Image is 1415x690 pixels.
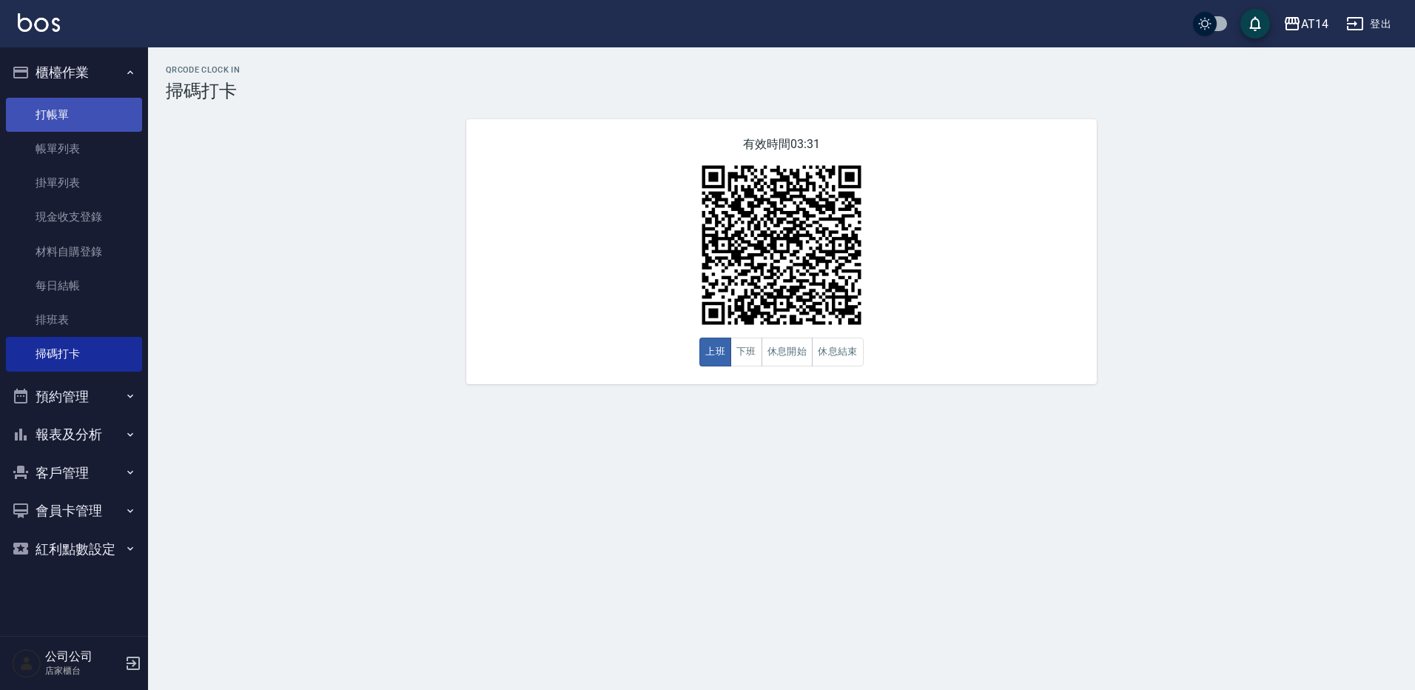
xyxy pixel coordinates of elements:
[1277,9,1334,39] button: AT14
[45,664,121,677] p: 店家櫃台
[6,530,142,569] button: 紅利點數設定
[166,65,1397,75] h2: QRcode Clock In
[730,338,762,366] button: 下班
[6,415,142,454] button: 報表及分析
[6,132,142,166] a: 帳單列表
[6,492,142,530] button: 會員卡管理
[6,303,142,337] a: 排班表
[6,378,142,416] button: 預約管理
[699,338,731,366] button: 上班
[6,454,142,492] button: 客戶管理
[45,649,121,664] h5: 公司公司
[12,649,41,678] img: Person
[6,337,142,371] a: 掃碼打卡
[812,338,864,366] button: 休息結束
[6,200,142,234] a: 現金收支登錄
[6,53,142,92] button: 櫃檯作業
[1301,15,1328,33] div: AT14
[18,13,60,32] img: Logo
[6,235,142,269] a: 材料自購登錄
[762,338,813,366] button: 休息開始
[6,269,142,303] a: 每日結帳
[1240,9,1270,38] button: save
[466,119,1097,384] div: 有效時間 03:31
[1340,10,1397,38] button: 登出
[166,81,1397,101] h3: 掃碼打卡
[6,98,142,132] a: 打帳單
[6,166,142,200] a: 掛單列表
